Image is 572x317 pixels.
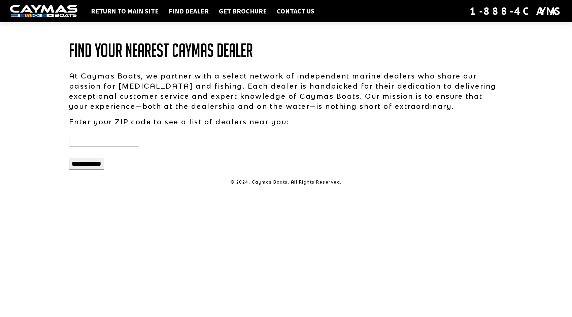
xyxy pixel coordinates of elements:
[69,179,503,185] p: © 2024. Caymas Boats. All Rights Reserved.
[215,7,270,15] a: Get Brochure
[165,7,212,15] a: Find Dealer
[69,117,503,127] p: Enter your ZIP code to see a list of dealers near you:
[10,5,77,18] img: white-logo-c9c8dbefe5ff5ceceb0f0178aa75bf4bb51f6bca0971e226c86eb53dfe498488.png
[470,4,562,19] div: 1-888-4CAYMAS
[273,7,318,15] a: Contact Us
[69,40,503,61] h1: Find Your Nearest Caymas Dealer
[88,7,162,15] a: Return to main site
[69,71,503,111] p: At Caymas Boats, we partner with a select network of independent marine dealers who share our pas...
